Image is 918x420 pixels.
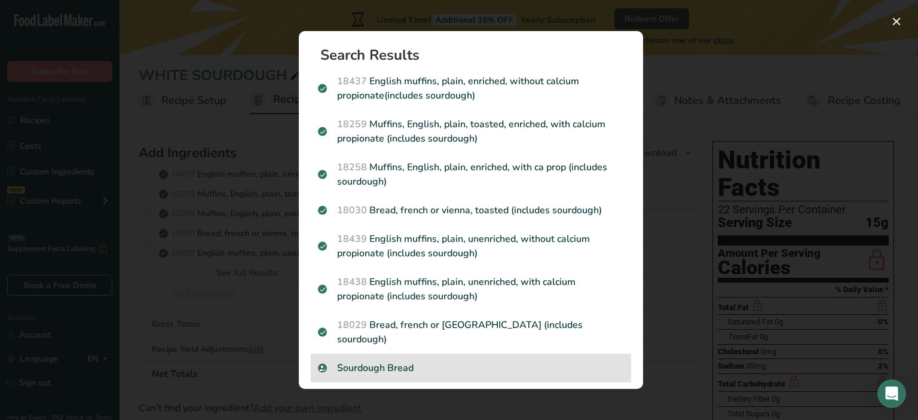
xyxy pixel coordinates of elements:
p: Sourdough Bread [318,361,624,375]
span: 18030 [337,204,367,217]
span: 18259 [337,118,367,131]
span: 18438 [337,275,367,289]
div: Open Intercom Messenger [877,379,906,408]
p: Muffins, English, plain, enriched, with ca prop (includes sourdough) [318,160,624,189]
p: English muffins, plain, enriched, without calcium propionate(includes sourdough) [318,74,624,103]
p: Bread, french or [GEOGRAPHIC_DATA] (includes sourdough) [318,318,624,347]
p: English muffins, plain, unenriched, with calcium propionate (includes sourdough) [318,275,624,303]
span: 18437 [337,75,367,88]
span: 18258 [337,161,367,174]
p: English muffins, plain, unenriched, without calcium propionate (includes sourdough) [318,232,624,260]
span: 18029 [337,318,367,332]
h1: Search Results [320,48,631,62]
span: 18439 [337,232,367,246]
p: Muffins, English, plain, toasted, enriched, with calcium propionate (includes sourdough) [318,117,624,146]
p: Bread, french or vienna, toasted (includes sourdough) [318,203,624,217]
